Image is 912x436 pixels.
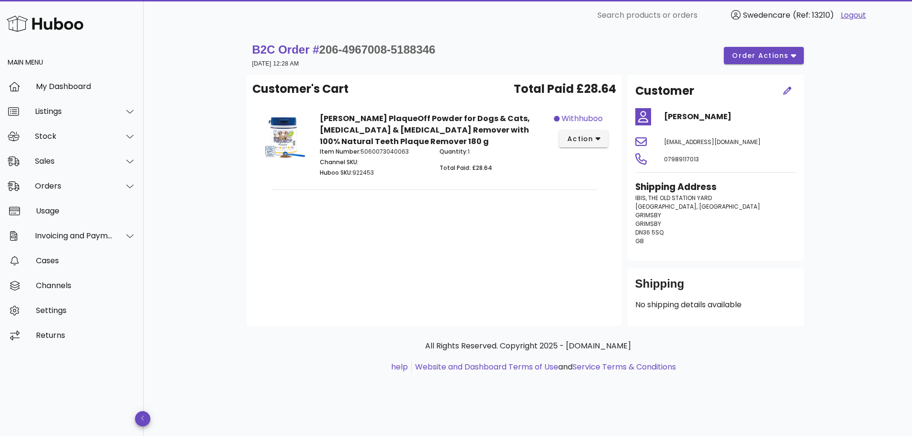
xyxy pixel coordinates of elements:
span: order actions [732,51,789,61]
a: Logout [841,10,866,21]
h2: Customer [635,82,694,100]
div: Shipping [635,276,796,299]
a: Website and Dashboard Terms of Use [415,361,558,372]
p: 1 [439,147,548,156]
span: Item Number: [320,147,360,156]
div: Cases [36,256,136,265]
div: Stock [35,132,113,141]
strong: B2C Order # [252,43,436,56]
span: GRIMSBY [635,220,661,228]
a: help [391,361,408,372]
button: action [559,130,608,147]
img: Huboo Logo [7,13,83,34]
span: DN36 5SQ [635,228,664,236]
span: Swedencare [743,10,790,21]
small: [DATE] 12:28 AM [252,60,299,67]
span: Quantity: [439,147,468,156]
div: Channels [36,281,136,290]
span: Customer's Cart [252,80,349,98]
div: Listings [35,107,113,116]
span: (Ref: 13210) [793,10,834,21]
span: GB [635,237,644,245]
span: Huboo SKU: [320,168,352,177]
span: Channel SKU: [320,158,359,166]
span: [GEOGRAPHIC_DATA], [GEOGRAPHIC_DATA] [635,202,760,211]
div: Invoicing and Payments [35,231,113,240]
span: IBIS, THE OLD STATION YARD [635,194,712,202]
span: [EMAIL_ADDRESS][DOMAIN_NAME] [664,138,761,146]
p: 5060073040063 [320,147,428,156]
img: Product Image [260,113,308,161]
div: Orders [35,181,113,190]
div: Returns [36,331,136,340]
h4: [PERSON_NAME] [664,111,796,123]
p: No shipping details available [635,299,796,311]
p: All Rights Reserved. Copyright 2025 - [DOMAIN_NAME] [254,340,802,352]
span: action [567,134,594,144]
h3: Shipping Address [635,180,796,194]
button: order actions [724,47,803,64]
span: 206-4967008-5188346 [319,43,436,56]
strong: [PERSON_NAME] PlaqueOff Powder for Dogs & Cats, [MEDICAL_DATA] & [MEDICAL_DATA] Remover with 100%... [320,113,530,147]
p: 922453 [320,168,428,177]
span: 07989117013 [664,155,699,163]
span: Total Paid £28.64 [514,80,616,98]
div: Usage [36,206,136,215]
span: withhuboo [562,113,603,124]
a: Service Terms & Conditions [573,361,676,372]
div: Settings [36,306,136,315]
div: My Dashboard [36,82,136,91]
div: Sales [35,157,113,166]
li: and [412,361,676,373]
span: Total Paid: £28.64 [439,164,492,172]
span: GRIMSBY [635,211,661,219]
